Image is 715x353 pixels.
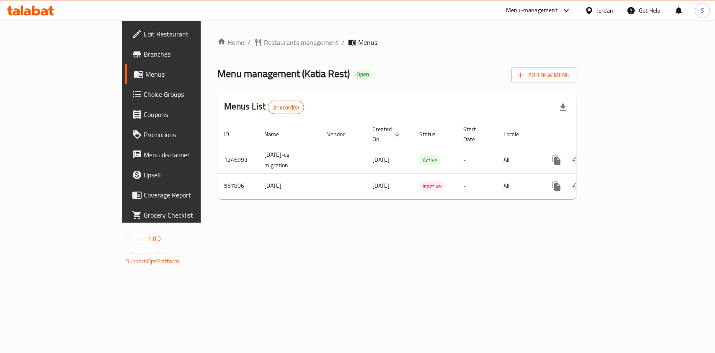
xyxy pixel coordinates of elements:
[353,70,372,80] div: Open
[511,67,576,83] button: Add New Menu
[419,182,444,191] span: Inactive
[553,97,573,117] div: Export file
[254,37,338,47] a: Restaurants management
[125,104,241,125] a: Coupons
[125,145,241,165] a: Menu disclaimer
[126,256,179,267] a: Support.OpsPlatform
[268,104,304,112] span: 2 record(s)
[597,6,613,15] div: Jordan
[327,129,356,139] span: Vendor
[125,165,241,185] a: Upsell
[126,233,147,244] span: Version:
[547,150,567,170] button: more
[268,101,304,114] div: Total records count
[497,147,540,173] td: All
[144,109,235,119] span: Coupons
[540,122,634,147] th: Actions
[419,156,441,165] span: Active
[497,173,540,199] td: All
[145,69,235,79] span: Menus
[457,147,497,173] td: -
[264,129,290,139] span: Name
[125,44,241,64] a: Branches
[419,129,447,139] span: Status
[701,6,704,15] span: S
[125,125,241,145] a: Promotions
[217,64,350,83] span: Menu management ( Katia Rest )
[372,154,390,165] span: [DATE]
[144,190,235,200] span: Coverage Report
[457,173,497,199] td: -
[217,122,634,199] table: enhanced table
[125,24,241,44] a: Edit Restaurant
[224,129,240,139] span: ID
[503,129,530,139] span: Locale
[125,185,241,205] a: Coverage Report
[224,100,304,114] h2: Menus List
[463,124,487,144] span: Start Date
[144,29,235,39] span: Edit Restaurant
[144,49,235,59] span: Branches
[358,37,377,47] span: Menus
[567,176,587,196] button: Change Status
[342,37,345,47] li: /
[372,180,390,191] span: [DATE]
[372,124,403,144] span: Created On
[547,176,567,196] button: more
[248,37,250,47] li: /
[258,147,320,173] td: [DATE]-cg migration
[148,233,161,244] span: 1.0.0
[125,205,241,225] a: Grocery Checklist
[144,150,235,160] span: Menu disclaimer
[144,130,235,140] span: Promotions
[126,247,165,258] span: Get support on:
[567,150,587,170] button: Change Status
[353,71,372,78] span: Open
[518,70,570,80] span: Add New Menu
[217,37,576,47] nav: breadcrumb
[506,5,558,16] div: Menu-management
[125,64,241,84] a: Menus
[144,170,235,180] span: Upsell
[264,37,338,47] span: Restaurants management
[125,84,241,104] a: Choice Groups
[144,89,235,99] span: Choice Groups
[258,173,320,199] td: [DATE]
[144,210,235,220] span: Grocery Checklist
